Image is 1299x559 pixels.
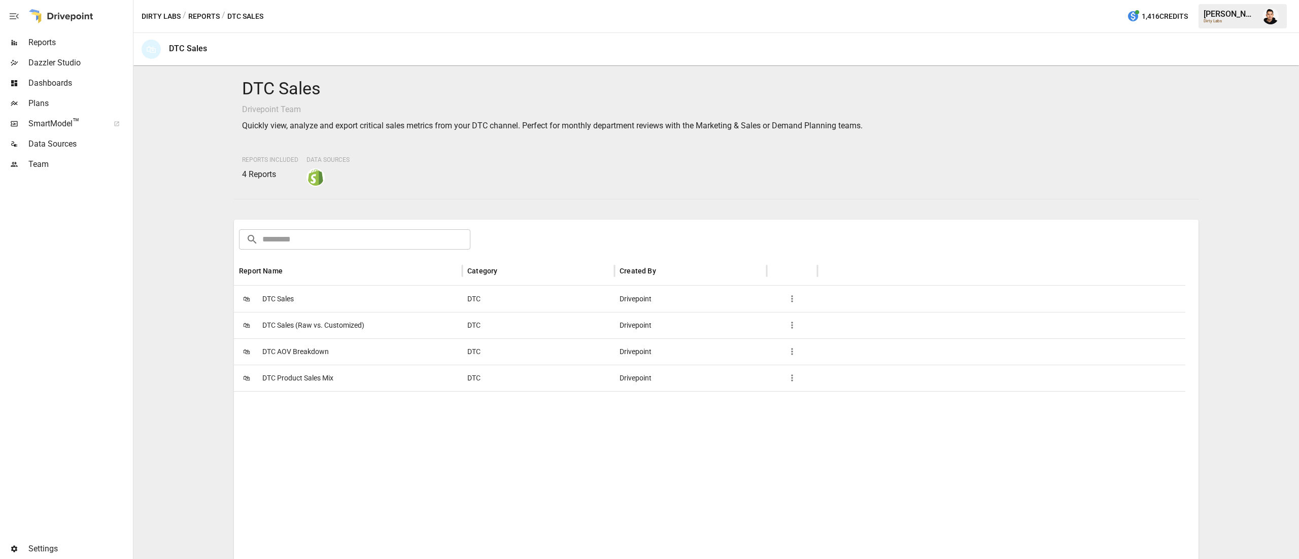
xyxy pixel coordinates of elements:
span: DTC Sales [262,286,294,312]
div: DTC Sales [169,44,207,53]
div: Dirty Labs [1204,19,1256,23]
span: 🛍 [239,370,254,386]
p: 4 Reports [242,168,298,181]
div: Drivepoint [614,365,767,391]
span: Settings [28,543,131,555]
img: shopify [307,169,324,186]
span: Team [28,158,131,170]
div: DTC [462,286,614,312]
button: Francisco Sanchez [1256,2,1285,30]
div: DTC [462,312,614,338]
span: Data Sources [28,138,131,150]
div: Drivepoint [614,338,767,365]
div: 🛍 [142,40,161,59]
div: Category [467,267,497,275]
span: Reports Included [242,156,298,163]
span: 🛍 [239,291,254,306]
img: Francisco Sanchez [1262,8,1279,24]
span: DTC Sales (Raw vs. Customized) [262,312,364,338]
span: Reports [28,37,131,49]
button: Sort [284,264,298,278]
span: Dashboards [28,77,131,89]
div: Report Name [239,267,283,275]
h4: DTC Sales [242,78,1190,99]
div: [PERSON_NAME] [1204,9,1256,19]
div: DTC [462,365,614,391]
div: Created By [620,267,656,275]
button: 1,416Credits [1123,7,1192,26]
div: / [183,10,186,23]
span: Plans [28,97,131,110]
div: Drivepoint [614,286,767,312]
span: DTC AOV Breakdown [262,339,329,365]
button: Sort [498,264,512,278]
span: SmartModel [28,118,102,130]
div: Drivepoint [614,312,767,338]
span: 1,416 Credits [1142,10,1188,23]
span: 🛍 [239,344,254,359]
button: Reports [188,10,220,23]
button: Dirty Labs [142,10,181,23]
div: DTC [462,338,614,365]
span: 🛍 [239,318,254,333]
div: / [222,10,225,23]
span: ™ [73,116,80,129]
button: Sort [657,264,671,278]
p: Drivepoint Team [242,103,1190,116]
p: Quickly view, analyze and export critical sales metrics from your DTC channel. Perfect for monthl... [242,120,1190,132]
span: Dazzler Studio [28,57,131,69]
span: Data Sources [306,156,350,163]
span: DTC Product Sales Mix [262,365,333,391]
